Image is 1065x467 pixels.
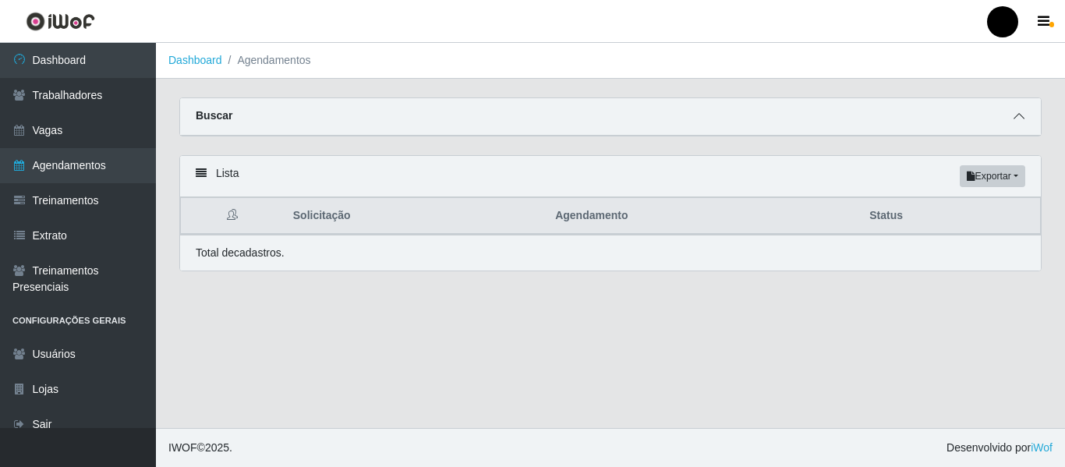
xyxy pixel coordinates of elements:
p: Total de cadastros. [196,245,285,261]
span: Desenvolvido por [946,440,1053,456]
div: Lista [180,156,1041,197]
li: Agendamentos [222,52,311,69]
th: Solicitação [284,198,546,235]
a: iWof [1031,441,1053,454]
img: CoreUI Logo [26,12,95,31]
button: Exportar [960,165,1025,187]
a: Dashboard [168,54,222,66]
span: © 2025 . [168,440,232,456]
strong: Buscar [196,109,232,122]
th: Status [860,198,1040,235]
th: Agendamento [546,198,860,235]
span: IWOF [168,441,197,454]
nav: breadcrumb [156,43,1065,79]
